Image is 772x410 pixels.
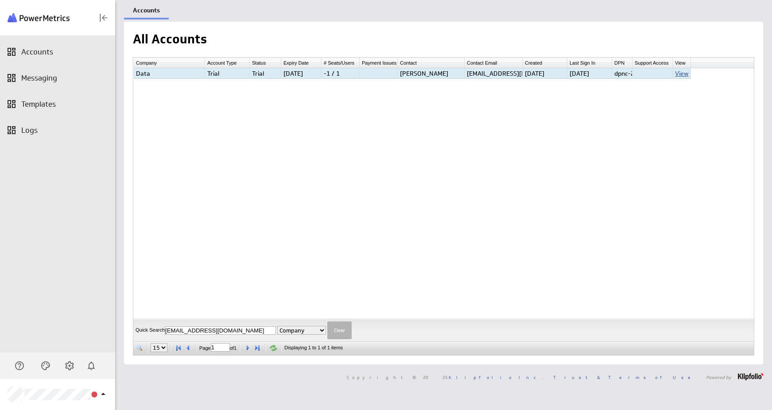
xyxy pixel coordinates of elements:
[133,319,591,341] div: Quick Search
[12,358,27,373] div: Help
[234,345,237,351] span: 1
[205,58,249,68] div: Account Type
[347,375,544,379] span: Copyright © 2025
[673,58,691,68] div: View
[38,358,53,373] div: Themes
[322,58,359,68] div: # Seats/Users
[21,73,113,83] div: Messaging
[281,58,321,68] div: Expiry Date
[207,70,219,77] a: Trial
[449,374,544,380] a: Klipfolio Inc.
[250,58,281,68] div: Status
[284,345,343,350] span: Displaying 1 to 1 of 1 items
[84,358,99,373] div: Notifications
[738,373,763,380] img: logo-footer.png
[523,68,567,78] div: [DATE]
[398,58,464,68] div: Contact
[398,68,464,78] div: [PERSON_NAME]
[21,125,113,135] div: Logs
[327,321,352,339] input: Clear
[322,68,359,78] div: -1 / 1
[252,70,264,77] a: Trial
[134,68,205,78] div: Data
[134,58,205,68] div: Company
[567,68,612,78] div: [DATE]
[8,11,70,25] img: Klipfolio powermetrics logo
[632,58,672,68] div: Support Access
[675,70,689,77] a: View
[567,58,612,68] div: Last Sign In
[523,58,567,68] div: Created
[360,58,397,68] div: Payment Issues
[706,375,731,379] span: Powered by
[21,47,113,57] div: Accounts
[281,68,321,78] div: [DATE]
[199,345,237,351] span: Page of
[612,58,632,68] div: DPN
[465,58,522,68] div: Contact Email
[465,68,522,78] div: [EMAIL_ADDRESS][DOMAIN_NAME]
[553,374,697,380] a: Trust & Terms of Use
[96,10,111,25] div: Collapse
[21,99,113,109] div: Templates
[40,360,51,371] svg: Themes
[64,360,75,371] svg: Account and settings
[133,31,207,48] h1: All Accounts
[62,358,77,373] div: Account and settings
[612,68,632,78] div: dpnc-23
